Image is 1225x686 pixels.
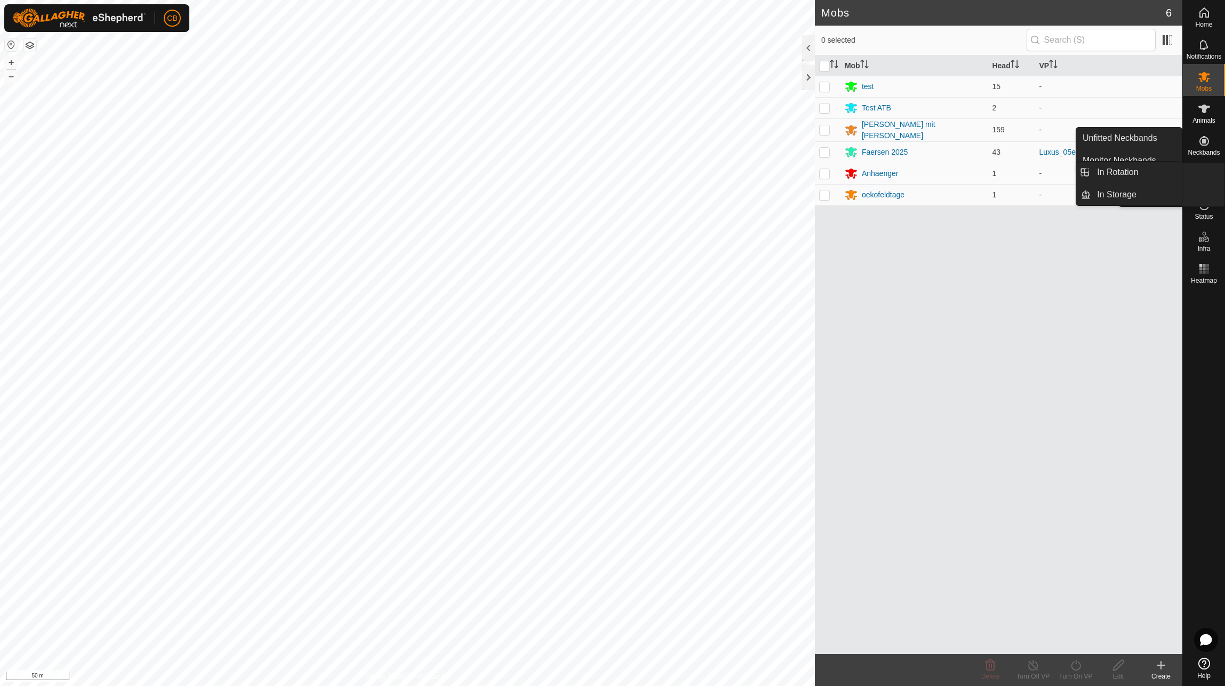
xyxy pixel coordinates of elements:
[981,673,1000,680] span: Delete
[1197,673,1211,679] span: Help
[862,119,984,141] div: [PERSON_NAME] mit [PERSON_NAME]
[5,56,18,69] button: +
[1011,61,1019,70] p-sorticon: Activate to sort
[167,13,177,24] span: CB
[1035,163,1182,184] td: -
[1076,127,1182,149] a: Unfitted Neckbands
[1035,184,1182,205] td: -
[1039,148,1096,156] a: Luxus_05edited3
[862,81,874,92] div: test
[1097,672,1140,681] div: Edit
[1187,53,1221,60] span: Notifications
[992,103,996,112] span: 2
[13,9,146,28] img: Gallagher Logo
[1076,162,1182,183] li: In Rotation
[1027,29,1156,51] input: Search (S)
[1083,132,1157,145] span: Unfitted Neckbands
[1097,188,1136,201] span: In Storage
[1083,154,1156,167] span: Monitor Neckbands
[992,148,1000,156] span: 43
[1097,166,1138,179] span: In Rotation
[1188,149,1220,156] span: Neckbands
[821,35,1027,46] span: 0 selected
[1035,97,1182,118] td: -
[992,82,1000,91] span: 15
[418,672,450,682] a: Contact Us
[1035,55,1182,76] th: VP
[821,6,1166,19] h2: Mobs
[23,39,36,52] button: Map Layers
[1183,653,1225,683] a: Help
[1192,117,1215,124] span: Animals
[5,70,18,83] button: –
[992,169,996,178] span: 1
[1195,213,1213,220] span: Status
[862,147,908,158] div: Faersen 2025
[1197,245,1210,252] span: Infra
[1091,184,1182,205] a: In Storage
[1195,21,1212,28] span: Home
[365,672,405,682] a: Privacy Policy
[992,125,1004,134] span: 159
[1012,672,1054,681] div: Turn Off VP
[1049,61,1058,70] p-sorticon: Activate to sort
[860,61,869,70] p-sorticon: Activate to sort
[862,189,904,201] div: oekofeldtage
[840,55,988,76] th: Mob
[1140,672,1182,681] div: Create
[1166,5,1172,21] span: 6
[992,190,996,199] span: 1
[1035,118,1182,141] td: -
[1196,85,1212,92] span: Mobs
[988,55,1035,76] th: Head
[1091,162,1182,183] a: In Rotation
[5,38,18,51] button: Reset Map
[830,61,838,70] p-sorticon: Activate to sort
[1076,184,1182,205] li: In Storage
[1054,672,1097,681] div: Turn On VP
[1035,76,1182,97] td: -
[1191,277,1217,284] span: Heatmap
[862,168,899,179] div: Anhaenger
[1076,150,1182,171] a: Monitor Neckbands
[862,102,891,114] div: Test ATB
